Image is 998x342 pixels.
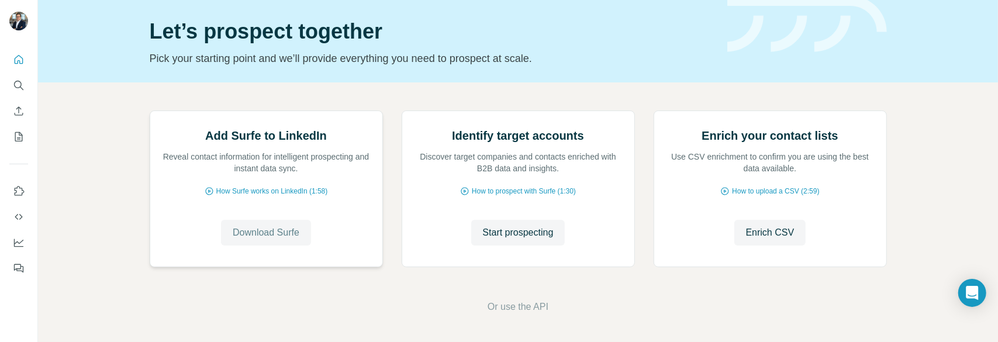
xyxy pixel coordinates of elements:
[452,127,584,144] h2: Identify target accounts
[9,75,28,96] button: Search
[471,220,565,246] button: Start prospecting
[150,50,713,67] p: Pick your starting point and we’ll provide everything you need to prospect at scale.
[9,206,28,227] button: Use Surfe API
[9,181,28,202] button: Use Surfe on LinkedIn
[746,226,795,240] span: Enrich CSV
[702,127,838,144] h2: Enrich your contact lists
[150,20,713,43] h1: Let’s prospect together
[162,151,371,174] p: Reveal contact information for intelligent prospecting and instant data sync.
[205,127,327,144] h2: Add Surfe to LinkedIn
[734,220,806,246] button: Enrich CSV
[958,279,986,307] div: Open Intercom Messenger
[9,126,28,147] button: My lists
[221,220,311,246] button: Download Surfe
[9,101,28,122] button: Enrich CSV
[9,12,28,30] img: Avatar
[9,258,28,279] button: Feedback
[216,186,328,196] span: How Surfe works on LinkedIn (1:58)
[414,151,623,174] p: Discover target companies and contacts enriched with B2B data and insights.
[666,151,875,174] p: Use CSV enrichment to confirm you are using the best data available.
[9,232,28,253] button: Dashboard
[488,300,548,314] button: Or use the API
[233,226,299,240] span: Download Surfe
[483,226,554,240] span: Start prospecting
[9,49,28,70] button: Quick start
[732,186,819,196] span: How to upload a CSV (2:59)
[472,186,576,196] span: How to prospect with Surfe (1:30)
